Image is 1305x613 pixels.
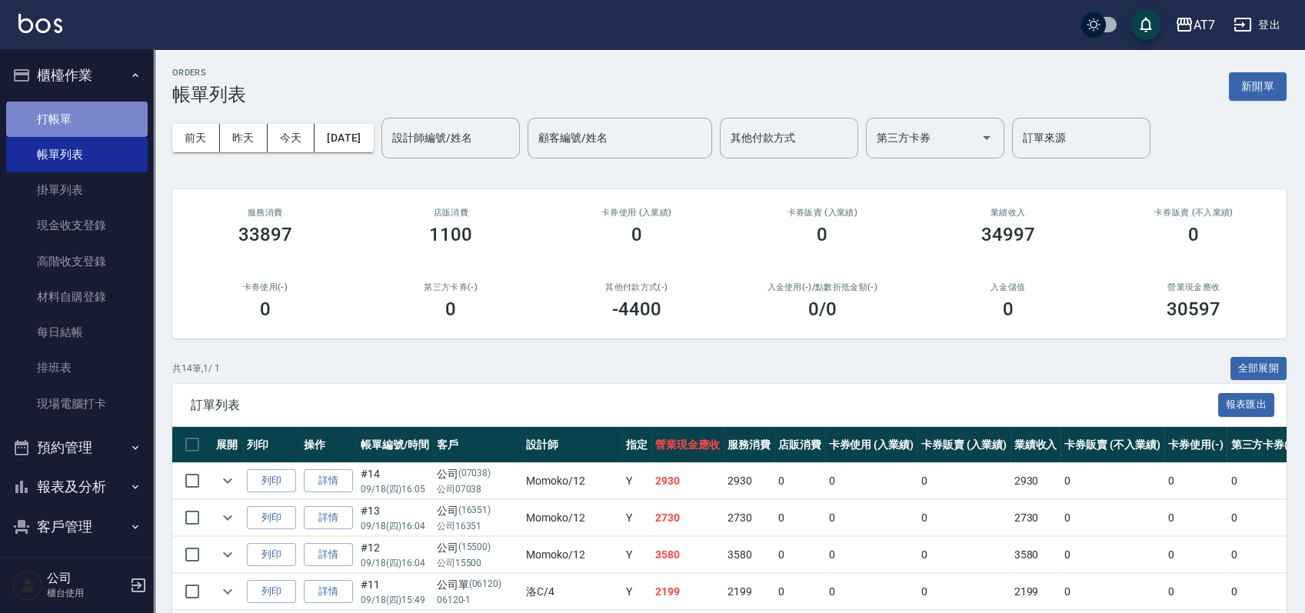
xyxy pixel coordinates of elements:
[458,540,491,556] p: (15500)
[6,507,148,547] button: 客戶管理
[437,482,518,496] p: 公司07038
[6,208,148,243] a: 現金收支登錄
[1130,9,1161,40] button: save
[1164,537,1227,573] td: 0
[651,500,724,536] td: 2730
[651,537,724,573] td: 3580
[974,125,999,150] button: Open
[1227,11,1287,39] button: 登出
[917,537,1010,573] td: 0
[1193,15,1215,35] div: AT7
[191,282,340,292] h2: 卡券使用(-)
[622,537,651,573] td: Y
[1229,72,1287,101] button: 新開單
[631,224,642,245] h3: 0
[6,386,148,421] a: 現場電腦打卡
[304,580,353,604] a: 詳情
[1010,463,1061,499] td: 2930
[724,574,774,610] td: 2199
[1227,463,1300,499] td: 0
[216,469,239,492] button: expand row
[934,282,1083,292] h2: 入金儲值
[6,137,148,172] a: 帳單列表
[172,84,246,105] h3: 帳單列表
[357,427,433,463] th: 帳單編號/時間
[651,463,724,499] td: 2930
[934,208,1083,218] h2: 業績收入
[6,279,148,315] a: 材料自購登錄
[724,427,774,463] th: 服務消費
[377,208,526,218] h2: 店販消費
[651,427,724,463] th: 營業現金應收
[774,463,825,499] td: 0
[1060,463,1164,499] td: 0
[1218,393,1275,417] button: 報表匯出
[357,500,433,536] td: #13
[917,427,1010,463] th: 卡券販賣 (入業績)
[917,500,1010,536] td: 0
[1167,298,1220,320] h3: 30597
[437,556,518,570] p: 公司15500
[1164,500,1227,536] td: 0
[622,500,651,536] td: Y
[825,463,918,499] td: 0
[6,55,148,95] button: 櫃檯作業
[1164,463,1227,499] td: 0
[825,500,918,536] td: 0
[808,298,837,320] h3: 0 /0
[1060,537,1164,573] td: 0
[304,506,353,530] a: 詳情
[247,469,296,493] button: 列印
[612,298,661,320] h3: -4400
[724,537,774,573] td: 3580
[1010,537,1061,573] td: 3580
[268,124,315,152] button: 今天
[433,427,522,463] th: 客戶
[1164,574,1227,610] td: 0
[429,224,472,245] h3: 1100
[361,519,429,533] p: 09/18 (四) 16:04
[12,570,43,601] img: Person
[243,427,300,463] th: 列印
[216,580,239,603] button: expand row
[1003,298,1014,320] h3: 0
[1060,574,1164,610] td: 0
[260,298,271,320] h3: 0
[981,224,1035,245] h3: 34997
[6,546,148,586] button: 員工及薪資
[361,556,429,570] p: 09/18 (四) 16:04
[6,102,148,137] a: 打帳單
[917,574,1010,610] td: 0
[437,540,518,556] div: 公司
[774,574,825,610] td: 0
[1164,427,1227,463] th: 卡券使用(-)
[437,577,518,593] div: 公司單
[247,580,296,604] button: 列印
[825,574,918,610] td: 0
[357,574,433,610] td: #11
[1188,224,1199,245] h3: 0
[622,463,651,499] td: Y
[216,506,239,529] button: expand row
[562,208,711,218] h2: 卡券使用 (入業績)
[191,398,1218,413] span: 訂單列表
[437,466,518,482] div: 公司
[315,124,373,152] button: [DATE]
[47,586,125,600] p: 櫃台使用
[18,14,62,33] img: Logo
[6,315,148,350] a: 每日結帳
[774,537,825,573] td: 0
[1060,500,1164,536] td: 0
[774,500,825,536] td: 0
[1060,427,1164,463] th: 卡券販賣 (不入業績)
[522,500,622,536] td: Momoko /12
[1218,397,1275,411] a: 報表匯出
[817,224,827,245] h3: 0
[469,577,502,593] p: (06120)
[458,503,491,519] p: (16351)
[458,466,491,482] p: (07038)
[825,427,918,463] th: 卡券使用 (入業績)
[357,537,433,573] td: #12
[1229,78,1287,93] a: 新開單
[220,124,268,152] button: 昨天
